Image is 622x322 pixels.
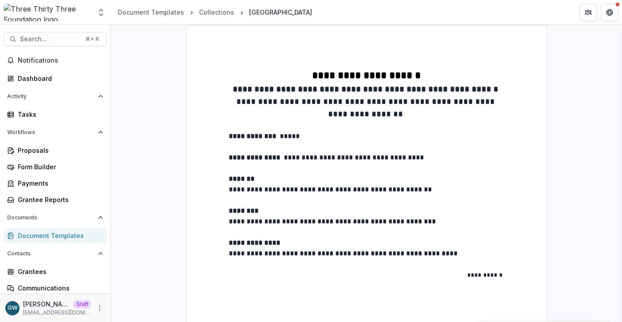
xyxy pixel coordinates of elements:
button: Partners [579,4,597,21]
div: Communications [18,283,100,293]
button: Open Contacts [4,246,107,261]
a: Tasks [4,107,107,122]
p: [PERSON_NAME] [23,299,70,309]
div: Payments [18,179,100,188]
p: [EMAIL_ADDRESS][DOMAIN_NAME] [23,309,91,317]
div: Grantee Reports [18,195,100,204]
span: Documents [7,215,94,221]
div: Document Templates [118,8,184,17]
button: Notifications [4,53,107,68]
a: Communications [4,281,107,295]
a: Dashboard [4,71,107,86]
span: Activity [7,93,94,99]
a: Collections [196,6,238,19]
span: Contacts [7,250,94,257]
div: Grace Willig [8,305,18,311]
nav: breadcrumb [114,6,316,19]
button: Open Documents [4,211,107,225]
div: Dashboard [18,74,100,83]
div: [GEOGRAPHIC_DATA] [249,8,312,17]
div: Document Templates [18,231,100,240]
span: Workflows [7,129,94,135]
a: Document Templates [114,6,188,19]
span: Notifications [18,57,103,64]
div: Tasks [18,110,100,119]
span: Search... [20,36,80,43]
a: Payments [4,176,107,191]
p: Staff [74,300,91,308]
div: ⌘ + K [83,34,101,44]
div: Proposals [18,146,100,155]
a: Proposals [4,143,107,158]
a: Grantee Reports [4,192,107,207]
button: Open Workflows [4,125,107,139]
button: Search... [4,32,107,46]
div: Collections [199,8,234,17]
button: Get Help [601,4,618,21]
div: Form Builder [18,162,100,171]
a: Form Builder [4,159,107,174]
div: Grantees [18,267,100,276]
img: Three Thirty Three Foundation logo [4,4,91,21]
button: Open Activity [4,89,107,103]
button: Open entity switcher [95,4,107,21]
a: Document Templates [4,228,107,243]
button: More [94,303,105,314]
a: Grantees [4,264,107,279]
